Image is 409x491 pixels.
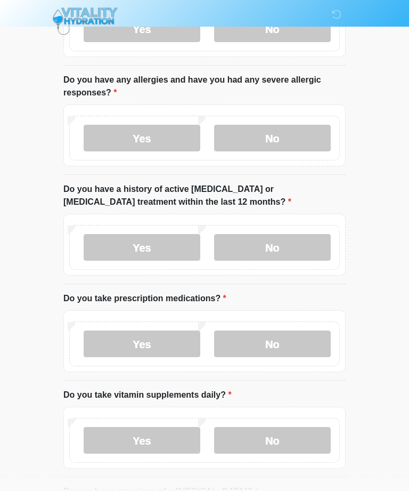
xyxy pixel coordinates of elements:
[63,183,346,209] label: Do you have a history of active [MEDICAL_DATA] or [MEDICAL_DATA] treatment within the last 12 mon...
[84,331,200,358] label: Yes
[214,125,331,152] label: No
[63,74,346,100] label: Do you have any allergies and have you had any severe allergic responses?
[214,331,331,358] label: No
[214,428,331,454] label: No
[84,125,200,152] label: Yes
[53,8,118,35] img: Vitality Hydration Logo
[63,293,226,305] label: Do you take prescription medications?
[84,235,200,261] label: Yes
[84,428,200,454] label: Yes
[63,389,232,402] label: Do you take vitamin supplements daily?
[214,235,331,261] label: No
